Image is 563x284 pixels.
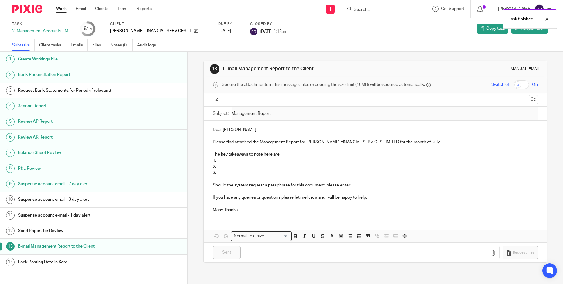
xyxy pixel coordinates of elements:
p: Should the system request a passphrase for this document, please enter: [213,182,538,188]
a: Team [117,6,127,12]
p: [PERSON_NAME] FINANCIAL SERVICES LIMITED [110,28,191,34]
p: Many Thanks [213,207,538,213]
h1: E-mail Management Report to the Client [18,242,127,251]
div: 2 [6,71,15,79]
h1: Request Bank Statements for Period (if relevant) [18,86,127,95]
img: svg%3E [250,28,257,35]
label: Subject: [213,111,229,117]
a: Clients [95,6,108,12]
div: 11 [6,211,15,220]
h1: Send Report for Review [18,226,127,235]
a: Email [76,6,86,12]
h1: Lock Posting Date in Xero [18,258,127,267]
div: 9 [84,25,92,32]
span: [DATE] 1:13am [260,29,287,33]
div: 8 [6,164,15,173]
h1: Suspense account email - 3 day alert [18,195,127,204]
div: 5 [6,118,15,126]
h1: Review AP Report [18,117,127,126]
p: The key takeaways to note here are: [213,151,538,157]
button: Request files [503,246,538,259]
a: Subtasks [12,39,35,51]
h1: Create Workings File [18,55,127,64]
p: 2. [213,164,538,170]
a: Reports [137,6,152,12]
small: /14 [86,27,92,31]
div: Manual email [511,67,541,71]
div: 1 [6,55,15,63]
button: Cc [529,95,538,104]
span: Secure the attachments in this message. Files exceeding the size limit (10MB) will be secured aut... [222,82,425,88]
span: Normal text size [232,233,266,239]
h1: Review AR Report [18,133,127,142]
label: Due by [218,22,242,26]
div: 7 [6,149,15,157]
div: Search for option [231,231,292,241]
div: 3 [6,86,15,95]
h1: Balance Sheet Review [18,148,127,157]
label: Closed by [250,22,287,26]
h1: Suspense account email - 7 day alert [18,180,127,189]
h1: P&L Review [18,164,127,173]
input: Sent [213,246,241,259]
div: 10 [6,195,15,204]
a: Client tasks [39,39,66,51]
img: svg%3E [534,4,544,14]
h1: E-mail Management Report to the Client [223,66,388,72]
p: If you have any queries or questions please let me know and I will be happy to help. [213,194,538,200]
div: 14 [6,258,15,266]
label: To: [213,97,219,103]
div: 4 [6,102,15,110]
p: Task finished. [509,16,534,22]
div: 12 [6,227,15,235]
p: 1. [213,158,538,164]
h1: Bank Reconciliation Report [18,70,127,79]
h1: Suspense account e-mail - 1 day alert [18,211,127,220]
a: Notes (0) [110,39,133,51]
span: Request files [513,250,534,255]
a: Files [92,39,106,51]
label: Client [110,22,211,26]
div: 13 [6,242,15,251]
div: 13 [210,64,219,74]
h1: Xennon Report [18,101,127,111]
p: 3. [213,170,538,176]
div: 6 [6,133,15,142]
span: Switch off [491,82,510,88]
p: Dear [PERSON_NAME] [213,127,538,133]
a: Audit logs [137,39,161,51]
a: Work [56,6,67,12]
label: Task [12,22,73,26]
div: 2_Management Accounts - Monthly - NEW [12,28,73,34]
span: On [532,82,538,88]
p: Please find attached the Management Report for [PERSON_NAME] FINANCIAL SERVICES LIMITED for the m... [213,139,538,145]
div: 9 [6,180,15,188]
div: [DATE] [218,28,242,34]
input: Search for option [266,233,288,239]
a: Emails [71,39,88,51]
img: Pixie [12,5,42,13]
